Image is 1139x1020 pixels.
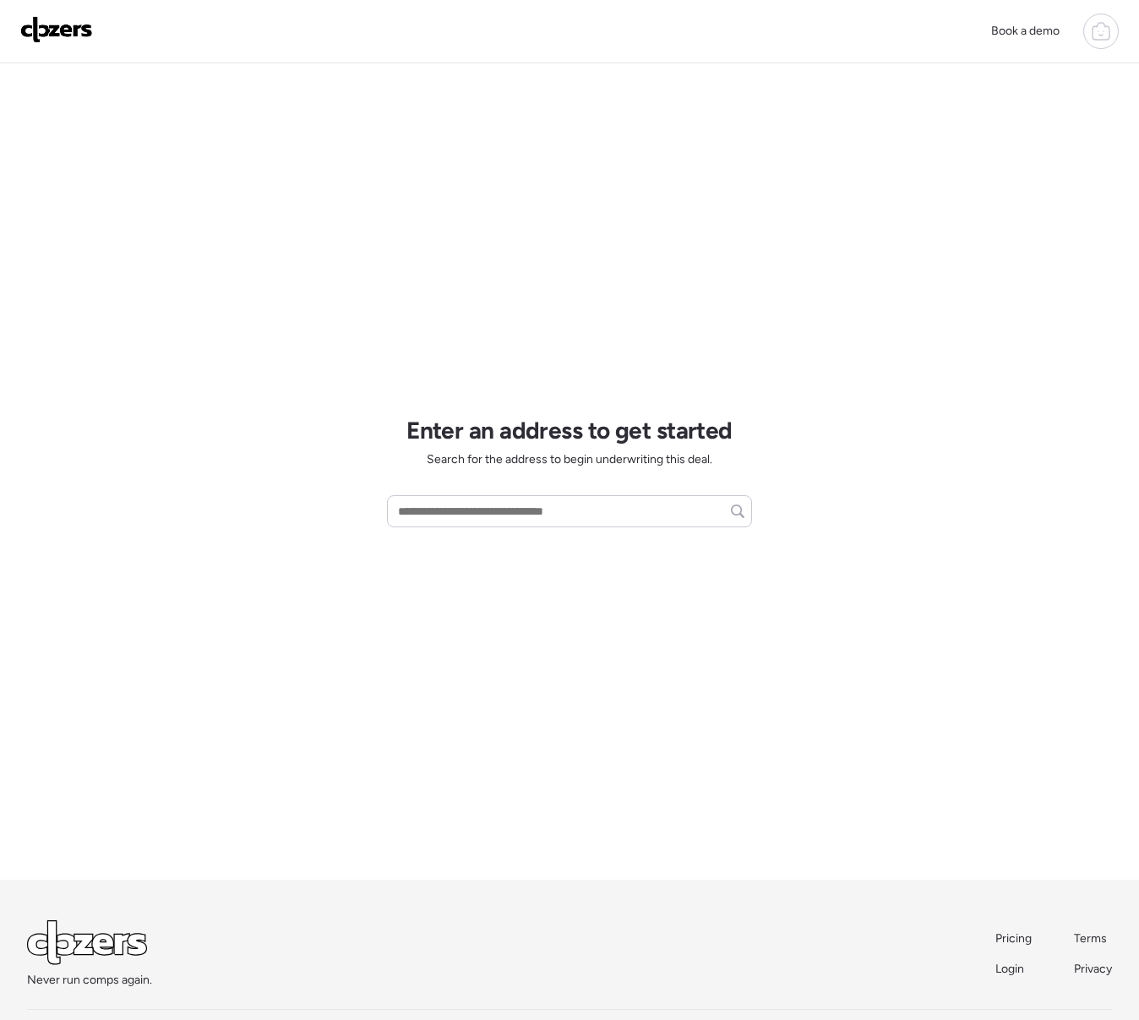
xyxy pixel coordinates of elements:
h1: Enter an address to get started [406,416,733,445]
span: Login [995,962,1024,976]
span: Search for the address to begin underwriting this deal. [427,451,712,468]
a: Login [995,961,1033,978]
span: Pricing [995,931,1032,946]
span: Never run comps again. [27,972,152,989]
span: Book a demo [991,24,1060,38]
img: Logo Light [27,920,147,965]
a: Privacy [1074,961,1112,978]
a: Terms [1074,930,1112,947]
span: Privacy [1074,962,1112,976]
a: Pricing [995,930,1033,947]
img: Logo [20,16,93,43]
span: Terms [1074,931,1107,946]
